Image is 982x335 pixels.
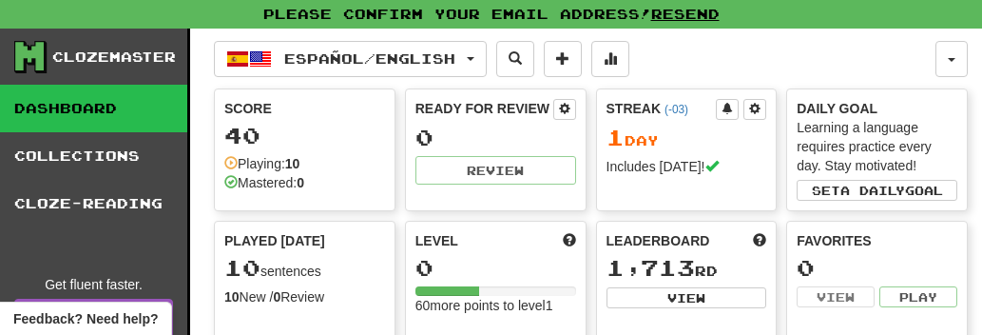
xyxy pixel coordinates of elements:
[607,124,625,150] span: 1
[753,231,766,250] span: This week in points, UTC
[797,180,957,201] button: Seta dailygoal
[591,41,629,77] button: More stats
[607,157,767,176] div: Includes [DATE]!
[840,184,905,197] span: a daily
[224,124,385,148] div: 40
[52,48,176,67] div: Clozemaster
[544,41,582,77] button: Add sentence to collection
[563,231,576,250] span: Score more points to level up
[13,309,158,328] span: Open feedback widget
[224,99,385,118] div: Score
[797,231,957,250] div: Favorites
[607,254,695,281] span: 1,713
[496,41,534,77] button: Search sentences
[797,286,875,307] button: View
[415,231,458,250] span: Level
[224,231,325,250] span: Played [DATE]
[607,287,767,308] button: View
[879,286,957,307] button: Play
[214,41,487,77] button: Español/English
[415,126,576,149] div: 0
[415,156,576,185] button: Review
[607,231,710,250] span: Leaderboard
[607,126,767,150] div: Day
[224,154,299,173] div: Playing:
[797,99,957,118] div: Daily Goal
[664,103,688,116] a: (-03)
[651,6,720,22] a: Resend
[224,254,260,281] span: 10
[14,275,173,294] div: Get fluent faster.
[284,50,455,67] span: Español / English
[224,256,385,281] div: sentences
[607,99,717,118] div: Streak
[297,175,304,190] strong: 0
[273,289,280,305] strong: 0
[415,256,576,280] div: 0
[224,287,385,306] div: New / Review
[224,173,304,192] div: Mastered:
[607,256,767,281] div: rd
[797,256,957,280] div: 0
[415,99,553,118] div: Ready for Review
[797,118,957,175] div: Learning a language requires practice every day. Stay motivated!
[415,296,576,315] div: 60 more points to level 1
[285,156,300,171] strong: 10
[224,289,240,305] strong: 10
